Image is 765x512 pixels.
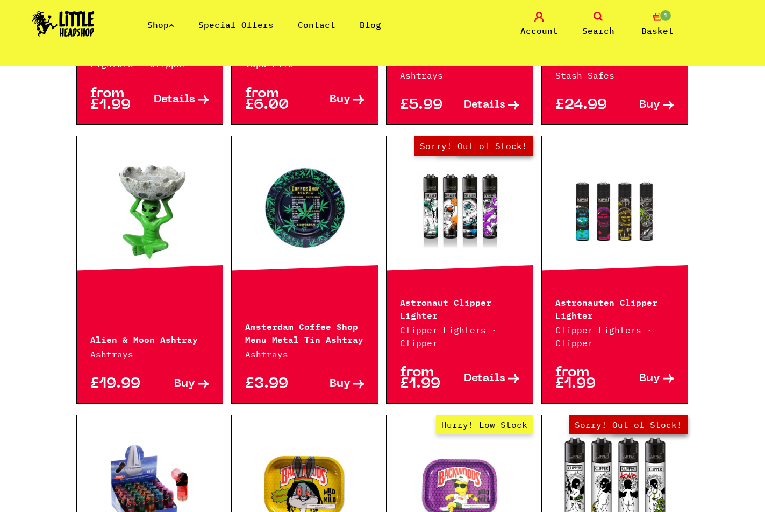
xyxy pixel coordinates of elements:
span: 1 [659,9,672,22]
a: Buy [149,378,209,390]
span: Basket [641,24,674,37]
span: Search [582,24,614,37]
span: Hurry! Low Stock [436,415,533,434]
span: Details [464,373,505,384]
p: from £1.99 [555,367,615,390]
p: Clipper Lighters · Clipper [400,324,519,349]
p: £19.99 [90,378,150,390]
a: Buy [305,378,364,390]
a: Details [149,88,209,111]
span: Details [464,100,505,111]
span: Buy [330,378,351,390]
p: £5.99 [400,100,460,111]
p: Ashtrays [400,69,519,82]
a: Search [571,12,625,37]
a: 1 Basket [631,12,684,37]
p: Ashtrays [245,348,364,361]
p: £3.99 [245,378,305,390]
span: Buy [174,378,195,390]
span: Buy [639,100,660,111]
p: Stash Safes [555,69,675,82]
a: Buy [305,88,364,111]
a: Buy [615,100,675,111]
a: Buy [615,367,675,390]
a: Out of Stock Hurry! Low Stock Sorry! Out of Stock! [387,155,533,263]
img: Little Head Shop Logo [32,11,95,37]
span: Buy [330,94,351,106]
p: from £1.99 [90,88,150,111]
a: Details [460,100,519,111]
p: from £1.99 [400,367,460,390]
span: Buy [639,373,660,384]
p: £24.99 [555,100,615,111]
p: Amsterdam Coffee Shop Menu Metal Tin Ashtray [245,319,364,345]
a: Details [460,367,519,390]
p: Clipper Lighters · Clipper [555,324,675,349]
a: Shop [147,19,174,30]
a: Blog [360,19,381,30]
p: from £6.00 [245,88,305,111]
span: Sorry! Out of Stock! [414,136,533,156]
a: Special Offers [198,19,274,30]
a: Contact [298,19,335,30]
span: Account [520,24,558,37]
p: Astronauten Clipper Lighter [555,295,675,321]
p: Astronaut Clipper Lighter [400,295,519,321]
span: Details [154,94,195,106]
p: Ashtrays [90,348,210,361]
span: Sorry! Out of Stock! [569,415,688,434]
p: Alien & Moon Ashtray [90,332,210,345]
